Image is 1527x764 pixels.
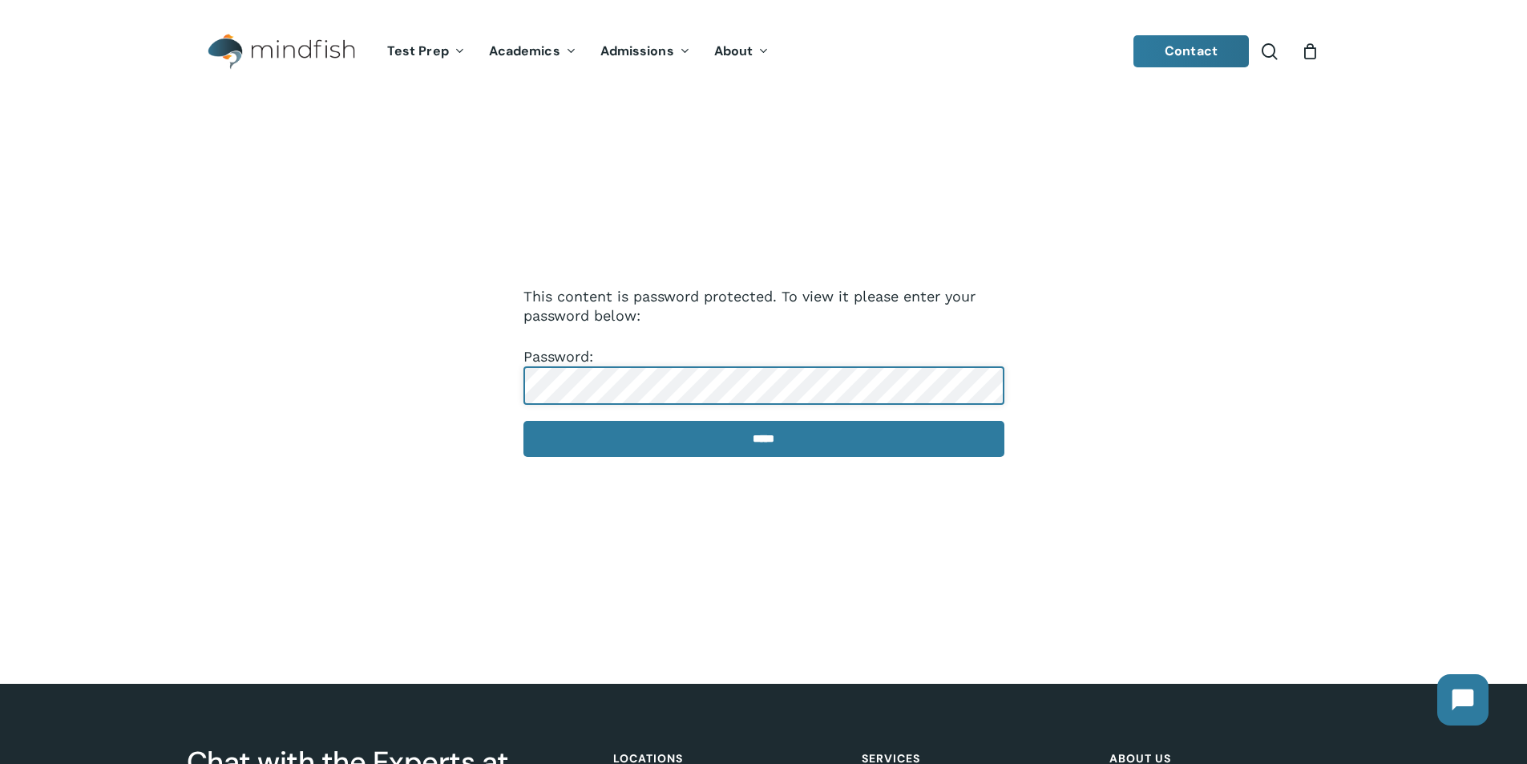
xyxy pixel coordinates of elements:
input: Password: [523,366,1004,405]
header: Main Menu [187,22,1341,82]
a: Admissions [588,45,702,59]
p: This content is password protected. To view it please enter your password below: [523,287,1004,347]
a: Academics [477,45,588,59]
span: Test Prep [387,42,449,59]
label: Password: [523,348,1004,393]
span: Contact [1165,42,1218,59]
a: About [702,45,782,59]
a: Contact [1133,35,1249,67]
a: Cart [1302,42,1319,60]
iframe: Chatbot [1421,658,1505,742]
span: Academics [489,42,560,59]
a: Test Prep [375,45,477,59]
nav: Main Menu [375,22,781,82]
span: Admissions [600,42,674,59]
span: About [714,42,753,59]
